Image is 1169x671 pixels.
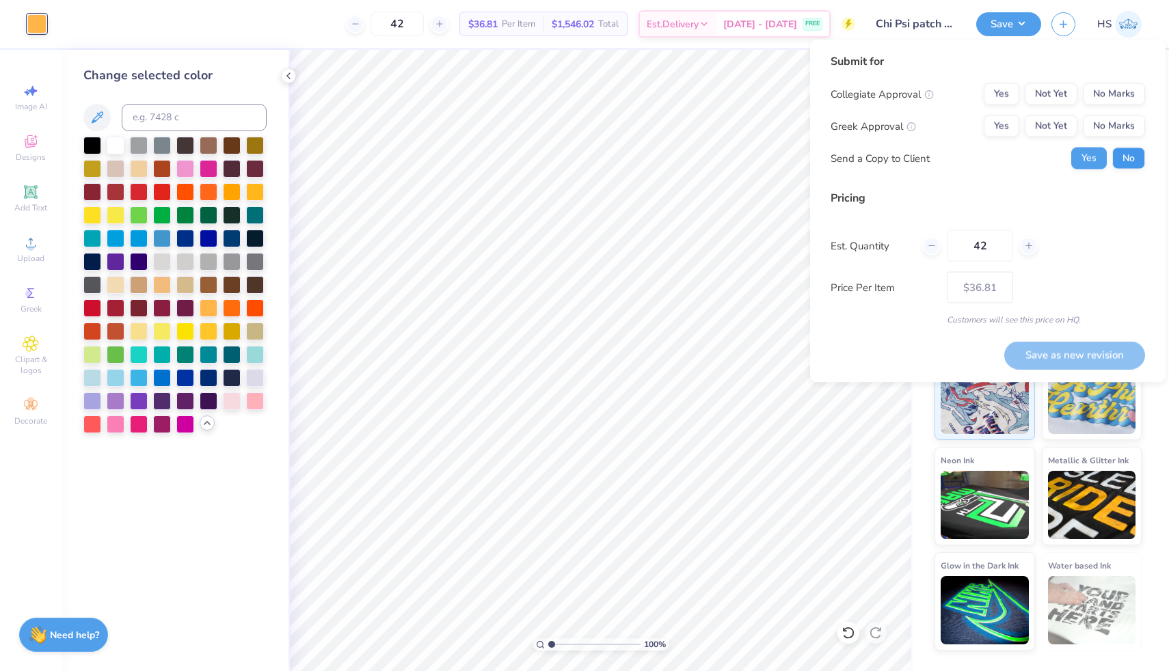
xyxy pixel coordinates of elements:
img: Neon Ink [941,471,1029,539]
button: Yes [984,83,1019,105]
button: No Marks [1083,83,1145,105]
a: HS [1097,11,1142,38]
div: Pricing [831,190,1145,206]
span: Designs [16,152,46,163]
span: Water based Ink [1048,558,1111,573]
div: Submit for [831,53,1145,70]
span: Add Text [14,202,47,213]
button: Save [976,12,1041,36]
span: Greek [21,303,42,314]
strong: Need help? [50,629,99,642]
button: No Marks [1083,115,1145,137]
span: Total [598,17,619,31]
span: Est. Delivery [647,17,699,31]
span: Per Item [502,17,535,31]
div: Greek Approval [831,118,916,134]
span: Glow in the Dark Ink [941,558,1019,573]
div: Customers will see this price on HQ. [831,314,1145,326]
label: Price Per Item [831,279,937,295]
button: Yes [1071,148,1107,169]
img: Hailey Stephens [1115,11,1142,38]
input: e.g. 7428 c [122,104,267,131]
span: Metallic & Glitter Ink [1048,453,1129,467]
span: 100 % [644,638,666,651]
span: Neon Ink [941,453,974,467]
input: – – [371,12,424,36]
span: Upload [17,253,44,264]
span: Clipart & logos [7,354,55,376]
span: $1,546.02 [552,17,594,31]
img: Standard [941,366,1029,434]
span: Decorate [14,415,47,426]
img: Metallic & Glitter Ink [1048,471,1136,539]
span: $36.81 [468,17,498,31]
input: Untitled Design [865,10,966,38]
span: Image AI [15,101,47,112]
div: Send a Copy to Client [831,150,930,166]
button: Not Yet [1025,83,1077,105]
img: Puff Ink [1048,366,1136,434]
span: HS [1097,16,1112,32]
div: Change selected color [83,66,267,85]
button: No [1112,148,1145,169]
div: Collegiate Approval [831,86,934,102]
img: Glow in the Dark Ink [941,576,1029,644]
span: FREE [805,19,820,29]
input: – – [947,230,1013,262]
label: Est. Quantity [831,238,912,254]
img: Water based Ink [1048,576,1136,644]
button: Yes [984,115,1019,137]
button: Not Yet [1025,115,1077,137]
span: [DATE] - [DATE] [723,17,797,31]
